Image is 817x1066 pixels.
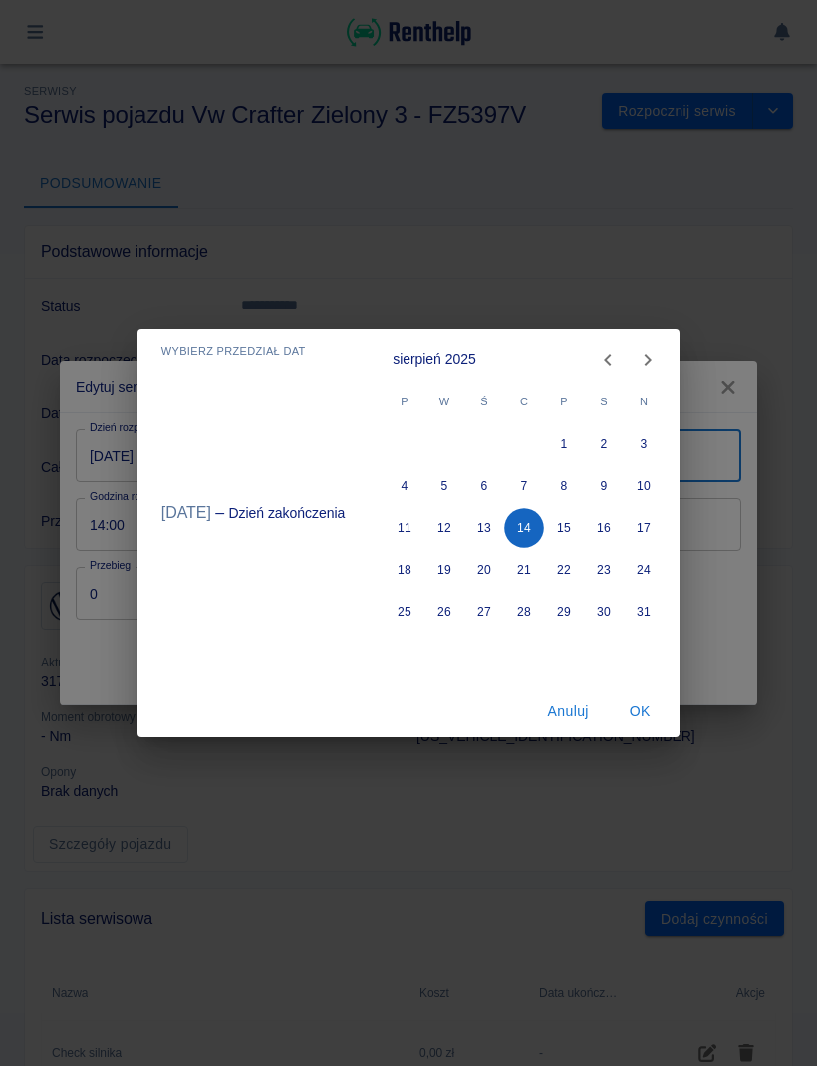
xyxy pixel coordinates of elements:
[544,466,584,506] button: 8
[584,466,624,506] button: 9
[211,503,229,523] h5: –
[464,592,504,632] button: 27
[628,340,668,380] button: Next month
[584,550,624,590] button: 23
[544,550,584,590] button: 22
[584,592,624,632] button: 30
[466,383,502,422] span: środa
[584,424,624,464] button: 2
[584,508,624,548] button: 16
[504,592,544,632] button: 28
[161,503,211,523] button: [DATE]
[624,592,664,632] button: 31
[608,693,672,730] button: OK
[626,383,662,422] span: niedziela
[385,508,424,548] button: 11
[586,383,622,422] span: sobota
[546,383,582,422] span: piątek
[385,550,424,590] button: 18
[506,383,542,422] span: czwartek
[624,466,664,506] button: 10
[161,345,306,358] span: Wybierz przedział dat
[624,550,664,590] button: 24
[544,424,584,464] button: 1
[424,550,464,590] button: 19
[426,383,462,422] span: wtorek
[424,592,464,632] button: 26
[393,349,475,370] div: sierpień 2025
[385,592,424,632] button: 25
[464,466,504,506] button: 6
[504,466,544,506] button: 7
[588,340,628,380] button: Previous month
[504,508,544,548] button: 14
[229,503,346,523] button: Dzień zakończenia
[624,424,664,464] button: 3
[624,508,664,548] button: 17
[385,466,424,506] button: 4
[544,508,584,548] button: 15
[387,383,422,422] span: poniedziałek
[424,508,464,548] button: 12
[544,592,584,632] button: 29
[504,550,544,590] button: 21
[464,508,504,548] button: 13
[536,693,600,730] button: Anuluj
[424,466,464,506] button: 5
[464,550,504,590] button: 20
